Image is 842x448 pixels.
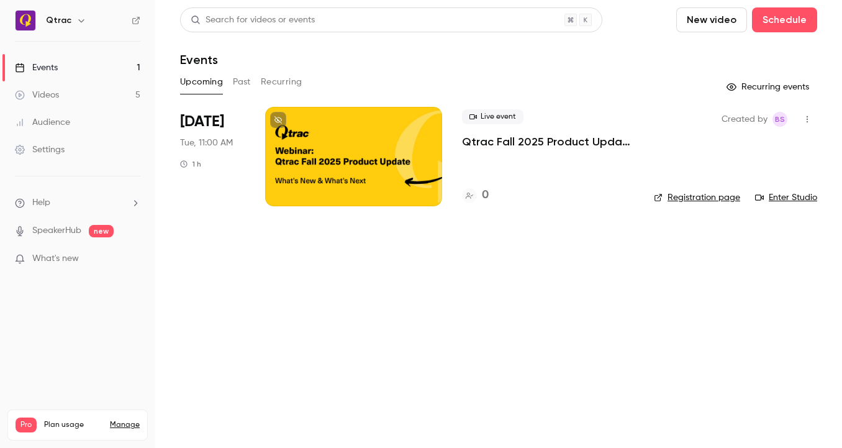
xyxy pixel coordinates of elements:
span: Tue, 11:00 AM [180,137,233,149]
div: Videos [15,89,59,101]
h6: Qtrac [46,14,71,27]
span: What's new [32,252,79,265]
a: Enter Studio [755,191,817,204]
span: [DATE] [180,112,224,132]
span: Help [32,196,50,209]
span: Pro [16,418,37,432]
li: help-dropdown-opener [15,196,140,209]
button: Recurring events [721,77,817,97]
img: Qtrac [16,11,35,30]
div: 1 h [180,159,201,169]
span: Live event [462,109,523,124]
a: Qtrac Fall 2025 Product Update Webinar [462,134,634,149]
a: Registration page [654,191,740,204]
span: BS [775,112,785,127]
div: Settings [15,144,65,156]
button: New video [676,7,747,32]
span: Plan usage [44,420,102,430]
button: Upcoming [180,72,223,92]
a: 0 [462,187,489,204]
button: Past [233,72,251,92]
h1: Events [180,52,218,67]
div: Sep 16 Tue, 11:00 AM (America/Los Angeles) [180,107,245,206]
div: Audience [15,116,70,129]
a: SpeakerHub [32,224,81,237]
span: new [89,225,114,237]
span: Created by [722,112,767,127]
button: Recurring [261,72,302,92]
button: Schedule [752,7,817,32]
a: Manage [110,420,140,430]
span: Barry Strauss [772,112,787,127]
h4: 0 [482,187,489,204]
div: Search for videos or events [191,14,315,27]
div: Events [15,62,58,74]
